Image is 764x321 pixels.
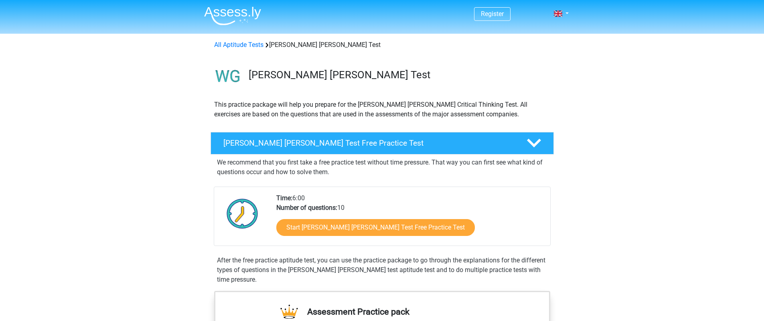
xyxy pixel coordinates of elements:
[223,138,514,148] h4: [PERSON_NAME] [PERSON_NAME] Test Free Practice Test
[249,69,547,81] h3: [PERSON_NAME] [PERSON_NAME] Test
[204,6,261,25] img: Assessly
[276,204,337,211] b: Number of questions:
[211,40,553,50] div: [PERSON_NAME] [PERSON_NAME] Test
[211,59,245,93] img: watson glaser test
[276,219,475,236] a: Start [PERSON_NAME] [PERSON_NAME] Test Free Practice Test
[217,158,547,177] p: We recommend that you first take a free practice test without time pressure. That way you can fir...
[222,193,263,234] img: Clock
[276,194,292,202] b: Time:
[207,132,557,154] a: [PERSON_NAME] [PERSON_NAME] Test Free Practice Test
[214,100,550,119] p: This practice package will help you prepare for the [PERSON_NAME] [PERSON_NAME] Critical Thinking...
[214,41,263,49] a: All Aptitude Tests
[214,256,551,284] div: After the free practice aptitude test, you can use the practice package to go through the explana...
[270,193,550,246] div: 6:00 10
[481,10,504,18] a: Register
